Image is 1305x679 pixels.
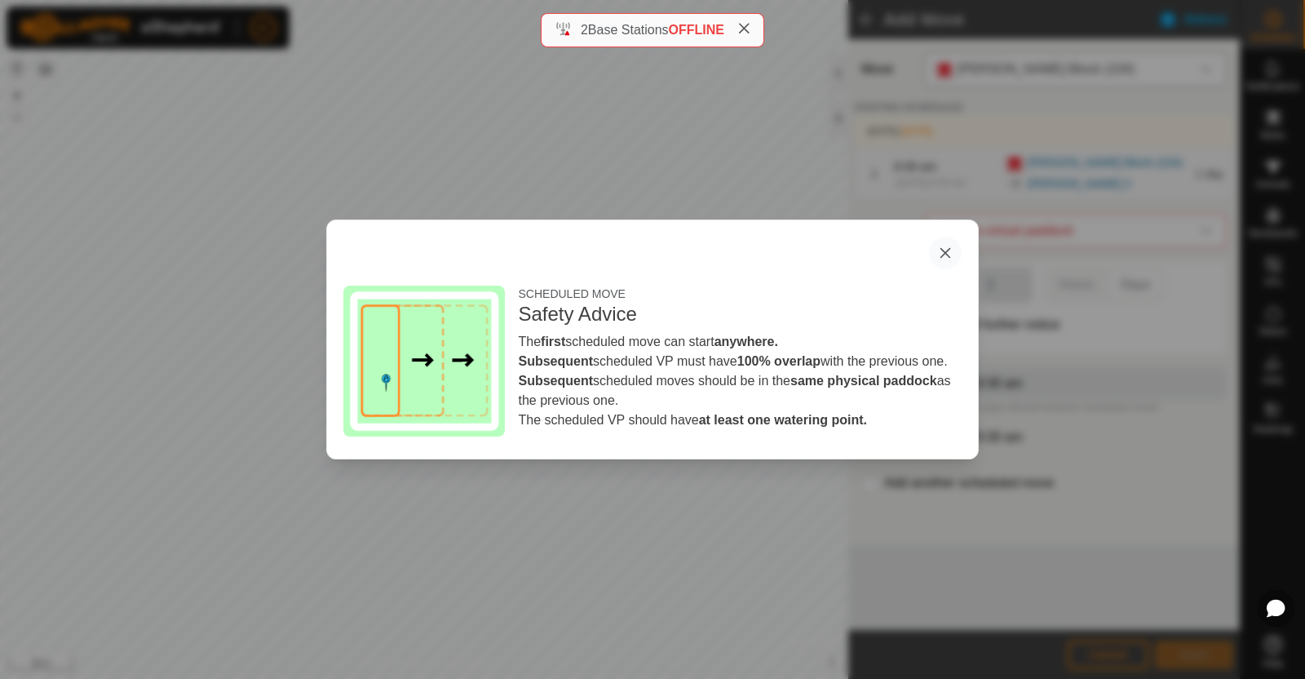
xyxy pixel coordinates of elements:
strong: Subsequent [518,374,593,388]
li: scheduled moves should be in the as the previous one. [518,371,962,411]
span: OFFLINE [669,23,724,37]
strong: Subsequent [518,354,593,368]
img: Schedule VP Rule [343,286,505,437]
h4: Safety Advice [518,303,962,326]
strong: same physical paddock [790,374,937,388]
li: The scheduled VP should have [518,411,962,430]
span: 2 [581,23,588,37]
span: Base Stations [588,23,669,37]
strong: 100% overlap [737,354,821,368]
li: scheduled VP must have with the previous one. [518,352,962,371]
strong: at least one watering point. [699,413,867,427]
li: The scheduled move can start [518,332,962,352]
strong: anywhere. [714,335,778,348]
div: SCHEDULED MOVE [518,286,962,303]
strong: first [541,335,565,348]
